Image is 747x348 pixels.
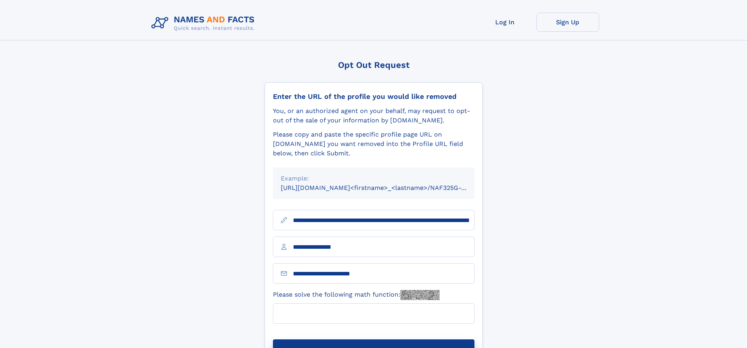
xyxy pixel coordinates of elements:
a: Sign Up [536,13,599,32]
small: [URL][DOMAIN_NAME]<firstname>_<lastname>/NAF325G-xxxxxxxx [281,184,489,191]
a: Log In [474,13,536,32]
div: Enter the URL of the profile you would like removed [273,92,474,101]
label: Please solve the following math function: [273,290,440,300]
div: You, or an authorized agent on your behalf, may request to opt-out of the sale of your informatio... [273,106,474,125]
div: Example: [281,174,467,183]
div: Opt Out Request [265,60,483,70]
img: Logo Names and Facts [148,13,261,34]
div: Please copy and paste the specific profile page URL on [DOMAIN_NAME] you want removed into the Pr... [273,130,474,158]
